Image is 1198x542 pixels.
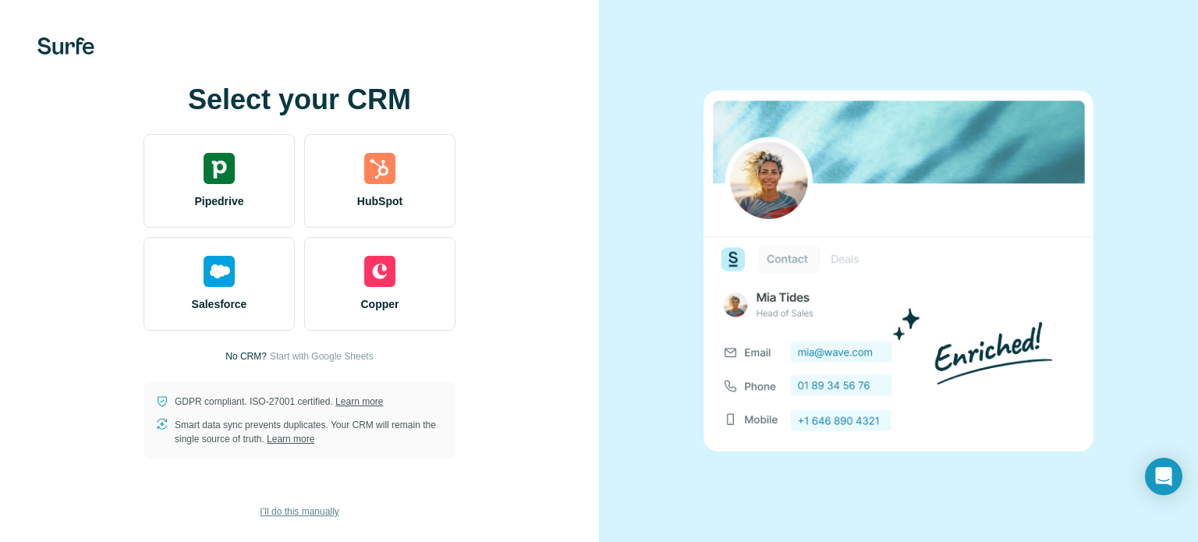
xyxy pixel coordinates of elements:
[260,505,338,519] span: I’ll do this manually
[270,349,374,363] button: Start with Google Sheets
[144,84,455,115] h1: Select your CRM
[192,296,247,312] span: Salesforce
[267,434,314,445] a: Learn more
[357,193,402,209] span: HubSpot
[704,90,1093,452] img: none image
[364,153,395,184] img: hubspot's logo
[249,500,349,523] button: I’ll do this manually
[335,396,383,407] a: Learn more
[175,418,443,446] p: Smart data sync prevents duplicates. Your CRM will remain the single source of truth.
[225,349,267,363] p: No CRM?
[204,153,235,184] img: pipedrive's logo
[194,193,243,209] span: Pipedrive
[204,256,235,287] img: salesforce's logo
[37,37,94,55] img: Surfe's logo
[361,296,399,312] span: Copper
[175,395,383,409] p: GDPR compliant. ISO-27001 certified.
[364,256,395,287] img: copper's logo
[1145,458,1182,495] div: Open Intercom Messenger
